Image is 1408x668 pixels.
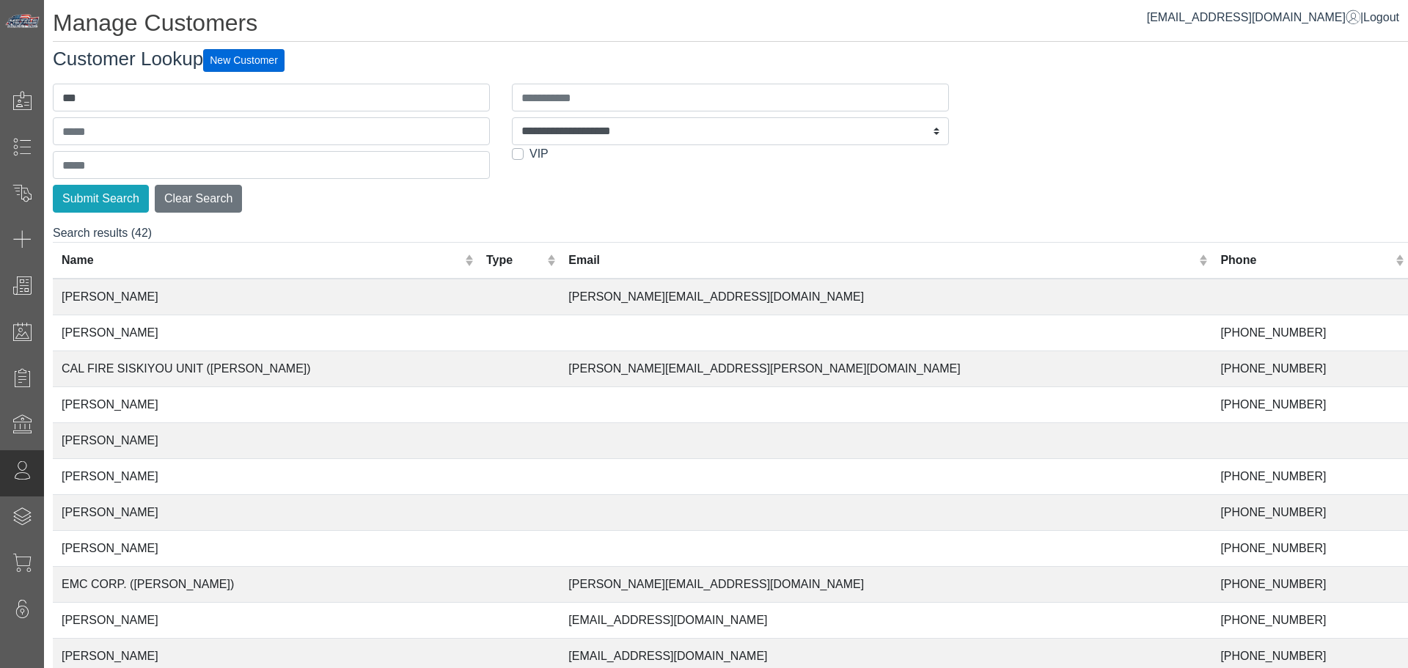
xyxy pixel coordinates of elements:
td: [PHONE_NUMBER] [1211,531,1408,567]
td: [PHONE_NUMBER] [1211,315,1408,351]
td: [PERSON_NAME] [53,279,477,315]
img: Metals Direct Inc Logo [4,13,41,29]
td: [PERSON_NAME] [53,495,477,531]
td: [PERSON_NAME] [53,315,477,351]
td: [PERSON_NAME] [53,603,477,639]
td: [PERSON_NAME] [53,459,477,495]
div: Type [486,252,543,269]
td: [PHONE_NUMBER] [1211,567,1408,603]
td: [PERSON_NAME] [53,423,477,459]
a: [EMAIL_ADDRESS][DOMAIN_NAME] [1147,11,1360,23]
div: Email [568,252,1195,269]
td: [PERSON_NAME][EMAIL_ADDRESS][PERSON_NAME][DOMAIN_NAME] [560,351,1211,387]
td: [PERSON_NAME] [53,387,477,423]
td: [PHONE_NUMBER] [1211,495,1408,531]
div: Phone [1220,252,1391,269]
td: CAL FIRE SISKIYOU UNIT ([PERSON_NAME]) [53,351,477,387]
h3: Customer Lookup [53,48,1408,72]
button: New Customer [203,49,285,72]
button: Submit Search [53,185,149,213]
span: Logout [1363,11,1399,23]
td: [PHONE_NUMBER] [1211,387,1408,423]
td: [PHONE_NUMBER] [1211,351,1408,387]
td: [PERSON_NAME][EMAIL_ADDRESS][DOMAIN_NAME] [560,279,1211,315]
button: Clear Search [155,185,242,213]
td: [PHONE_NUMBER] [1211,603,1408,639]
td: [PERSON_NAME] [53,531,477,567]
td: EMC CORP. ([PERSON_NAME]) [53,567,477,603]
a: New Customer [203,48,285,70]
td: [PHONE_NUMBER] [1211,459,1408,495]
div: Name [62,252,461,269]
td: [PERSON_NAME][EMAIL_ADDRESS][DOMAIN_NAME] [560,567,1211,603]
label: VIP [529,145,549,163]
h1: Manage Customers [53,9,1408,42]
div: | [1147,9,1399,26]
td: [EMAIL_ADDRESS][DOMAIN_NAME] [560,603,1211,639]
